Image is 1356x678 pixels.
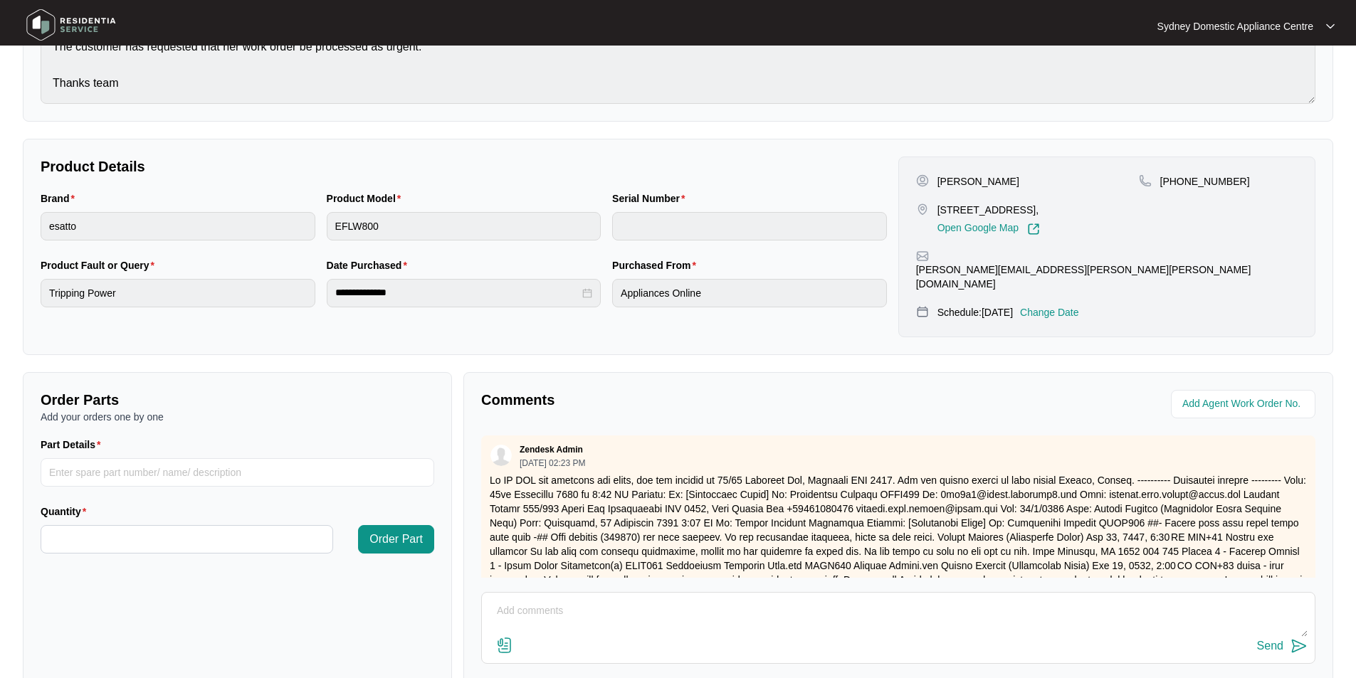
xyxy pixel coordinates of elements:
img: Link-External [1027,223,1040,235]
input: Add Agent Work Order No. [1182,396,1307,413]
img: file-attachment-doc.svg [496,637,513,654]
p: [DATE] 02:23 PM [520,459,585,467]
img: user-pin [916,174,929,187]
label: Serial Number [612,191,690,206]
p: [PHONE_NUMBER] [1160,174,1250,189]
input: Brand [41,212,315,240]
img: map-pin [916,305,929,318]
p: Add your orders one by one [41,410,434,424]
p: Lo IP DOL sit ametcons adi elits, doe tem incidid ut 75/65 Laboreet Dol, Magnaali ENI 2417. Adm v... [490,473,1307,601]
p: [PERSON_NAME][EMAIL_ADDRESS][PERSON_NAME][PERSON_NAME][DOMAIN_NAME] [916,263,1298,291]
p: Schedule: [DATE] [937,305,1013,319]
p: Comments [481,390,888,410]
button: Order Part [358,525,434,553]
input: Purchased From [612,279,887,307]
label: Quantity [41,504,92,519]
input: Product Fault or Query [41,279,315,307]
label: Product Fault or Query [41,258,160,272]
p: Change Date [1020,305,1079,319]
img: map-pin [1139,174,1152,187]
label: Date Purchased [327,258,413,272]
a: Open Google Map [937,223,1040,235]
input: Product Model [327,212,601,240]
img: map-pin [916,250,929,263]
input: Date Purchased [335,285,580,300]
input: Serial Number [612,212,887,240]
div: Send [1257,640,1283,652]
label: Purchased From [612,258,702,272]
input: Quantity [41,526,332,553]
img: user.svg [490,445,512,466]
p: Order Parts [41,390,434,410]
img: residentia service logo [21,4,121,46]
img: send-icon.svg [1291,637,1308,655]
textarea: fault - unit trips power. The customer has requested that her work order be processed as urgent. ... [41,8,1315,104]
button: Send [1257,637,1308,656]
p: Product Details [41,157,887,176]
label: Brand [41,191,80,206]
label: Product Model [327,191,407,206]
p: Zendesk Admin [520,444,583,455]
p: [STREET_ADDRESS], [937,203,1040,217]
p: [PERSON_NAME] [937,174,1019,189]
img: map-pin [916,203,929,216]
span: Order Part [369,531,423,548]
input: Part Details [41,458,434,487]
img: dropdown arrow [1326,23,1335,30]
p: Sydney Domestic Appliance Centre [1157,19,1313,33]
label: Part Details [41,438,107,452]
